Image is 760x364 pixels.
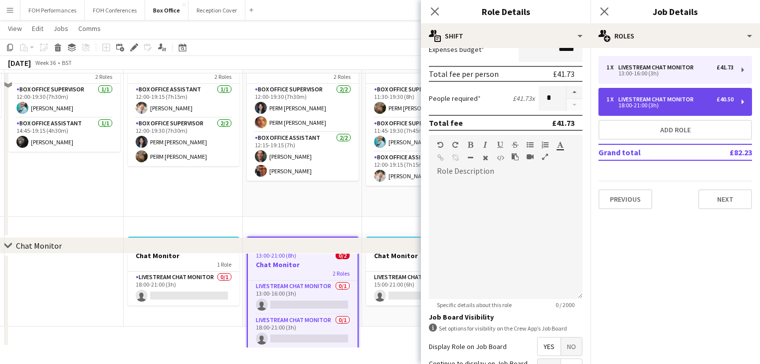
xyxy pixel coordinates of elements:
app-card-role: Box Office Supervisor1/112:00-19:30 (7h30m)[PERSON_NAME] [8,84,120,118]
span: Yes [538,338,561,356]
button: Italic [482,141,489,149]
app-card-role: Box Office Supervisor2/212:00-19:30 (7h30m)PERM [PERSON_NAME]PERM [PERSON_NAME] [247,84,359,132]
div: Total fee [429,118,463,128]
app-job-card: 11:30-19:30 (8h)3/3Box Office3 RolesBox Office Supervisor1/111:30-19:30 (8h)PERM [PERSON_NAME]Box... [366,49,478,186]
div: 18:00-21:00 (3h) [606,103,734,108]
button: Unordered List [527,141,534,149]
span: 0 / 2000 [548,301,582,309]
div: Livestream Chat Monitor [618,96,698,103]
app-card-role: Box Office Assistant1/112:00-19:15 (7h15m)[PERSON_NAME] [366,152,478,186]
button: Ordered List [542,141,549,149]
label: Display Role on Job Board [429,342,507,351]
span: 13:00-21:00 (8h) [256,252,296,259]
button: Previous [598,189,652,209]
label: People required [429,94,481,103]
span: View [8,24,22,33]
div: Chat Monitor [16,241,62,251]
button: Next [698,189,752,209]
h3: Chat Monitor [128,251,239,260]
span: Jobs [53,24,68,33]
div: 13:00-16:00 (3h) [606,71,734,76]
button: Strikethrough [512,141,519,149]
app-card-role: Box Office Assistant2/212:15-19:15 (7h)[PERSON_NAME][PERSON_NAME] [247,132,359,181]
button: Text Color [557,141,564,149]
app-job-card: 12:00-19:30 (7h30m)3/3Box Office2 RolesBox Office Assistant1/112:00-19:15 (7h15m)[PERSON_NAME]Box... [128,49,239,166]
button: FOH Performances [20,0,85,20]
button: Box Office [145,0,189,20]
span: 2 Roles [214,73,231,80]
app-card-role: Livestream Chat Monitor0/118:00-21:00 (3h) [128,272,239,306]
app-card-role: Livestream Chat Monitor0/113:00-16:00 (3h) [248,281,358,315]
h3: Chat Monitor [248,260,358,269]
h3: Chat Monitor [366,251,478,260]
button: Fullscreen [542,153,549,161]
button: Increase [567,86,582,99]
a: View [4,22,26,35]
td: £82.23 [698,144,752,160]
span: No [561,338,582,356]
button: Redo [452,141,459,149]
app-card-role: Box Office Assistant1/112:00-19:15 (7h15m)[PERSON_NAME] [128,84,239,118]
app-job-card: 15:00-21:00 (6h)0/1Chat Monitor1 RoleLivestream Chat Monitor0/115:00-21:00 (6h) [366,237,478,306]
button: HTML Code [497,154,504,162]
div: £41.73 [717,64,734,71]
h3: Job Board Visibility [429,313,582,322]
td: Grand total [598,144,698,160]
app-card-role: Box Office Supervisor1/111:30-19:30 (8h)PERM [PERSON_NAME] [366,84,478,118]
button: Horizontal Line [467,154,474,162]
button: Underline [497,141,504,149]
app-job-card: 12:00-19:30 (7h30m)4/4Box Office2 RolesBox Office Supervisor2/212:00-19:30 (7h30m)PERM [PERSON_NA... [247,49,359,181]
div: £41.73 [552,118,574,128]
span: Edit [32,24,43,33]
button: Clear Formatting [482,154,489,162]
span: 2 Roles [334,73,351,80]
app-job-card: 12:00-19:30 (7h30m)2/2Box Office2 RolesBox Office Supervisor1/112:00-19:30 (7h30m)[PERSON_NAME]Bo... [8,49,120,152]
div: BST [62,59,72,66]
button: Undo [437,141,444,149]
a: Comms [74,22,105,35]
div: £40.50 [717,96,734,103]
span: 2 Roles [95,73,112,80]
div: £41.73 x [513,94,535,103]
app-job-card: 18:00-21:00 (3h)0/1Chat Monitor1 RoleLivestream Chat Monitor0/118:00-21:00 (3h) [128,237,239,306]
h3: Role Details [421,5,590,18]
span: Week 36 [33,59,58,66]
button: Insert video [527,153,534,161]
div: [DATE] [8,58,31,68]
div: £41.73 [553,69,574,79]
div: Roles [590,24,760,48]
a: Jobs [49,22,72,35]
span: 2 Roles [333,270,350,277]
div: Shift [421,24,590,48]
span: 1 Role [217,261,231,268]
app-card-role: Box Office Assistant1/114:45-19:15 (4h30m)[PERSON_NAME] [8,118,120,152]
div: Set options for visibility on the Crew App’s Job Board [429,324,582,333]
a: Edit [28,22,47,35]
label: Expenses budget [429,45,484,54]
h3: Job Details [590,5,760,18]
app-card-role: Livestream Chat Monitor0/118:00-21:00 (3h) [248,315,358,349]
span: 0/2 [336,252,350,259]
span: Comms [78,24,101,33]
button: Reception Cover [189,0,245,20]
button: Bold [467,141,474,149]
span: Specific details about this role [429,301,520,309]
app-job-card: Updated13:00-21:00 (8h)0/2Chat Monitor2 RolesLivestream Chat Monitor0/113:00-16:00 (3h) Livestrea... [247,237,359,350]
button: Paste as plain text [512,153,519,161]
app-card-role: Livestream Chat Monitor0/115:00-21:00 (6h) [366,272,478,306]
button: FOH Conferences [85,0,145,20]
button: Add role [598,120,752,140]
div: Livestream Chat Monitor [618,64,698,71]
div: 1 x [606,96,618,103]
app-card-role: Box Office Supervisor1/111:45-19:30 (7h45m)[PERSON_NAME] [366,118,478,152]
app-card-role: Box Office Supervisor2/212:00-19:30 (7h30m)PERM [PERSON_NAME]PERM [PERSON_NAME] [128,118,239,166]
div: 1 x [606,64,618,71]
div: Total fee per person [429,69,499,79]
